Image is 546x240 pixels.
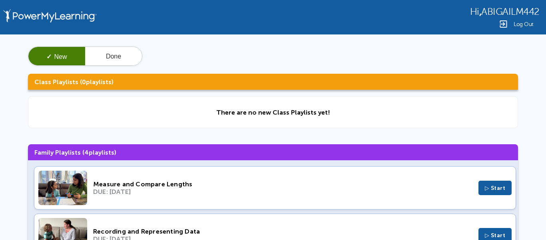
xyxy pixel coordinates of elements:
span: Log Out [514,21,534,27]
div: , [470,6,540,17]
span: ✓ [46,53,52,60]
div: There are no new Class Playlists yet! [216,109,330,116]
button: Done [85,47,142,66]
button: ▷ Start [478,181,512,195]
span: 0 [82,78,86,86]
div: DUE: [DATE] [93,188,472,196]
h3: Family Playlists ( playlists) [28,144,518,160]
h3: Class Playlists ( playlists) [28,74,518,90]
span: 4 [84,149,89,156]
span: ▷ Start [485,185,506,192]
span: ABIGAILM442 [481,6,540,17]
div: Measure and Compare Lengths [93,180,472,188]
span: ▷ Start [485,232,506,239]
span: Hi [470,6,479,17]
img: Thumbnail [38,171,87,205]
button: ✓New [28,47,85,66]
div: Recording and Representing Data [93,228,472,235]
img: Logout Icon [498,19,508,29]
